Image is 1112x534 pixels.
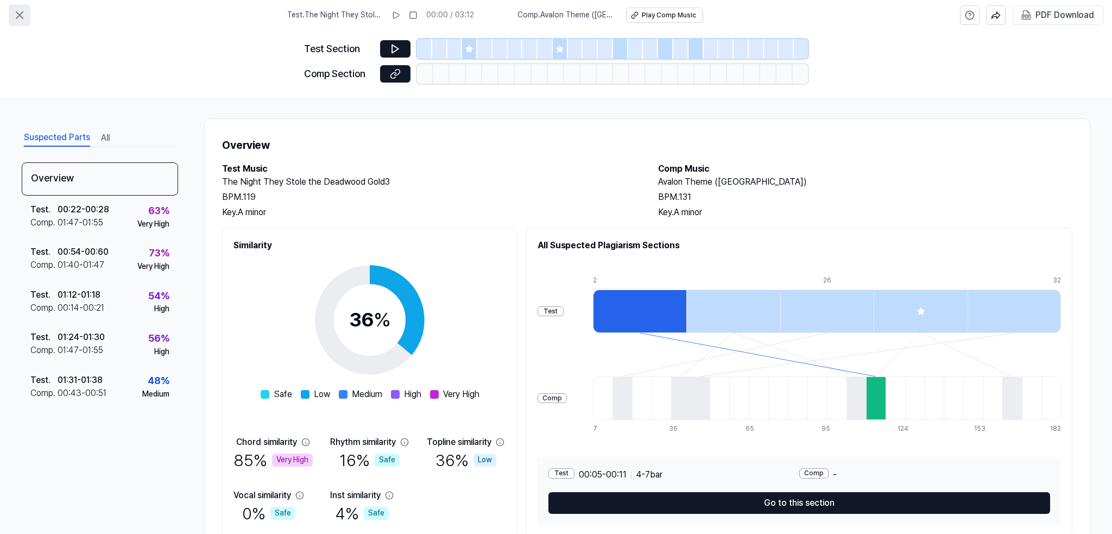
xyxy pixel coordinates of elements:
svg: help [965,10,975,21]
div: Very High [137,261,169,272]
div: Inst similarity [330,489,381,502]
div: Test . [30,331,58,344]
div: Low [473,454,496,467]
div: Test . [30,246,58,259]
h2: The Night They Stole the Deadwood Gold3 [222,175,636,189]
div: 2 [593,276,686,285]
div: 56 % [148,331,169,347]
div: 182 [1050,424,1061,434]
div: Overview [22,162,178,196]
div: 01:31 - 01:38 [58,374,103,387]
div: 54 % [148,288,169,304]
div: 00:54 - 00:60 [58,246,109,259]
div: - [799,468,1050,481]
div: 00:22 - 00:28 [58,203,109,216]
span: High [404,388,421,401]
div: Test Section [304,41,374,57]
div: 48 % [148,373,169,389]
span: Safe [274,388,292,401]
h2: Test Music [222,162,636,175]
div: 36 [349,305,391,335]
span: Very High [443,388,479,401]
img: PDF Download [1021,10,1031,20]
div: 73 % [149,246,169,261]
div: BPM. 131 [658,191,1072,204]
div: Comp . [30,387,58,400]
div: 7 [593,424,612,434]
div: 01:12 - 01:18 [58,288,100,301]
button: Suspected Parts [24,129,90,147]
div: 85 % [233,449,313,472]
div: Rhythm similarity [330,436,396,449]
div: 16 % [339,449,400,472]
div: 01:47 - 01:55 [58,344,103,357]
div: Test . [30,203,58,216]
div: Safe [270,507,295,520]
button: All [101,129,110,147]
div: 36 % [435,449,496,472]
div: Comp . [30,216,58,229]
div: Comp . [30,259,58,272]
div: 0 % [242,502,295,525]
div: 01:40 - 01:47 [58,259,104,272]
div: 65 [745,424,765,434]
div: High [154,347,169,357]
div: 153 [974,424,994,434]
div: Comp . [30,301,58,315]
div: 36 [669,424,688,434]
div: 00:00 / 03:12 [426,10,474,21]
span: % [374,308,391,331]
div: PDF Download [1035,8,1094,22]
span: Test . The Night They Stole the Deadwood Gold3 [287,10,383,21]
div: Test [548,468,574,479]
button: PDF Download [1019,6,1096,24]
span: 4 - 7 bar [636,468,662,481]
div: Test . [30,288,58,301]
div: 01:47 - 01:55 [58,216,103,229]
h2: Similarity [233,239,506,252]
div: 95 [822,424,841,434]
div: Very High [272,454,313,467]
div: 63 % [148,203,169,219]
span: Comp . Avalon Theme ([GEOGRAPHIC_DATA]) [517,10,613,21]
div: Comp [538,393,567,404]
div: Test . [30,374,58,387]
div: 4 % [335,502,389,525]
div: 00:43 - 00:51 [58,387,106,400]
div: Key. A minor [222,206,636,219]
div: Safe [364,507,389,520]
div: Comp . [30,344,58,357]
span: Medium [352,388,382,401]
div: Topline similarity [427,436,491,449]
div: Chord similarity [236,436,297,449]
img: share [991,10,1001,20]
button: Go to this section [548,492,1050,514]
div: Safe [375,454,400,467]
div: 32 [1053,276,1061,285]
span: Low [314,388,330,401]
div: 124 [898,424,917,434]
div: 01:24 - 01:30 [58,331,105,344]
h1: Overview [222,136,1072,154]
h2: All Suspected Plagiarism Sections [538,239,1061,252]
span: 00:05 - 00:11 [579,468,627,481]
h2: Avalon Theme ([GEOGRAPHIC_DATA]) [658,175,1072,189]
button: Play Comp Music [626,8,703,23]
div: Very High [137,219,169,230]
div: 00:14 - 00:21 [58,301,104,315]
div: High [154,304,169,315]
div: Comp [799,468,829,479]
div: Play Comp Music [642,11,696,20]
div: Vocal similarity [233,489,291,502]
h2: Comp Music [658,162,1072,175]
div: Comp Section [304,66,374,82]
div: Key. A minor [658,206,1072,219]
div: Test [538,306,564,317]
div: BPM. 119 [222,191,636,204]
div: 26 [823,276,917,285]
div: Medium [142,389,169,400]
button: help [960,5,980,25]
